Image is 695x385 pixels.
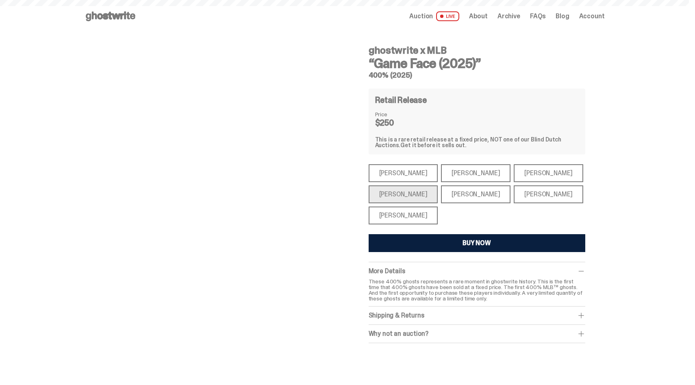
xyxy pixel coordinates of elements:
[369,278,585,301] p: These 400% ghosts represents a rare moment in ghostwrite history. This is the first time that 400...
[514,185,583,203] div: [PERSON_NAME]
[369,207,438,224] div: [PERSON_NAME]
[436,11,459,21] span: LIVE
[375,137,579,148] div: This is a rare retail release at a fixed price, NOT one of our Blind Dutch Auctions.
[400,141,466,149] span: Get it before it sells out.
[463,240,491,246] div: BUY NOW
[369,72,585,79] h5: 400% (2025)
[469,13,488,20] a: About
[369,234,585,252] button: BUY NOW
[369,330,585,338] div: Why not an auction?
[530,13,546,20] a: FAQs
[514,164,583,182] div: [PERSON_NAME]
[409,13,433,20] span: Auction
[369,57,585,70] h3: “Game Face (2025)”
[369,46,585,55] h4: ghostwrite x MLB
[556,13,569,20] a: Blog
[409,11,459,21] a: Auction LIVE
[375,119,416,127] dd: $250
[369,311,585,320] div: Shipping & Returns
[369,185,438,203] div: [PERSON_NAME]
[441,164,510,182] div: [PERSON_NAME]
[375,96,427,104] h4: Retail Release
[369,164,438,182] div: [PERSON_NAME]
[375,111,416,117] dt: Price
[369,267,405,275] span: More Details
[441,185,510,203] div: [PERSON_NAME]
[579,13,605,20] a: Account
[497,13,520,20] a: Archive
